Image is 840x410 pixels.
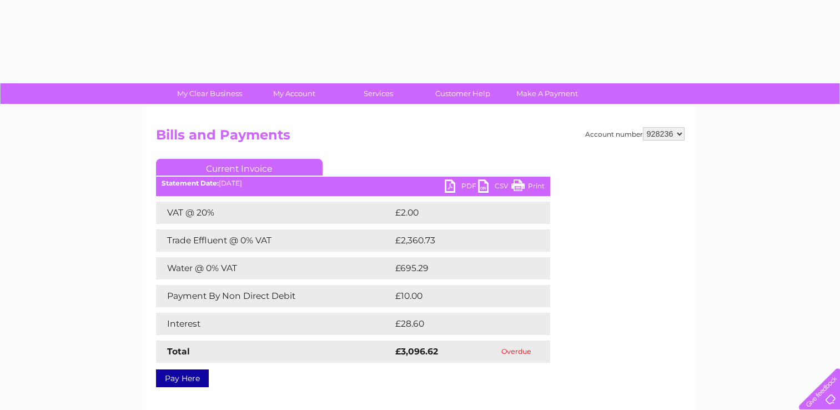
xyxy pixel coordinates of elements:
a: Make A Payment [501,83,593,104]
td: Trade Effluent @ 0% VAT [156,229,393,252]
td: Water @ 0% VAT [156,257,393,279]
td: £2,360.73 [393,229,533,252]
div: Account number [585,127,685,141]
td: £28.60 [393,313,529,335]
td: Overdue [483,341,550,363]
a: Print [511,179,545,196]
td: Interest [156,313,393,335]
strong: £3,096.62 [395,346,438,357]
td: £2.00 [393,202,525,224]
td: Payment By Non Direct Debit [156,285,393,307]
a: Services [333,83,424,104]
div: [DATE] [156,179,550,187]
h2: Bills and Payments [156,127,685,148]
a: My Clear Business [164,83,255,104]
td: £695.29 [393,257,531,279]
a: PDF [445,179,478,196]
td: £10.00 [393,285,527,307]
strong: Total [167,346,190,357]
b: Statement Date: [162,179,219,187]
a: Customer Help [417,83,509,104]
a: Current Invoice [156,159,323,176]
td: VAT @ 20% [156,202,393,224]
a: CSV [478,179,511,196]
a: My Account [248,83,340,104]
a: Pay Here [156,369,209,387]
